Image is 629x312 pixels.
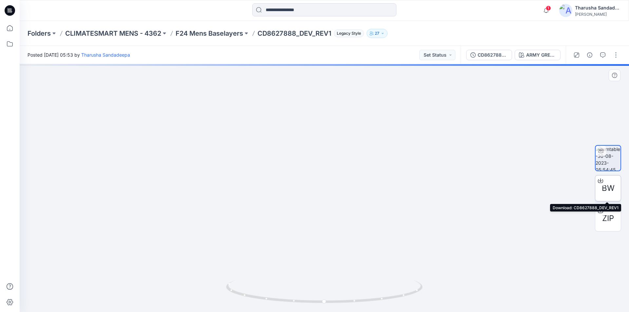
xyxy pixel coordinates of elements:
[176,29,243,38] a: F24 Mens Baselayers
[602,212,614,224] span: ZIP
[28,29,51,38] a: Folders
[515,50,561,60] button: ARMY GREEN 3 1 3
[478,51,508,59] div: CD8627888_DEV_REV1
[602,182,615,194] span: BW
[331,29,364,38] button: Legacy Style
[559,4,572,17] img: avatar
[28,51,130,58] span: Posted [DATE] 05:53 by
[65,29,161,38] a: CLIMATESMART MENS - 4362
[334,29,364,37] span: Legacy Style
[584,50,595,60] button: Details
[575,12,621,17] div: [PERSON_NAME]
[375,30,379,37] p: 27
[466,50,512,60] button: CD8627888_DEV_REV1
[257,29,331,38] p: CD8627888_DEV_REV1
[526,51,556,59] div: ARMY GREEN 3 1 3
[367,29,388,38] button: 27
[575,4,621,12] div: Tharusha Sandadeepa
[546,6,551,11] span: 1
[81,52,130,58] a: Tharusha Sandadeepa
[596,146,620,171] img: turntable-30-08-2023-05:54:45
